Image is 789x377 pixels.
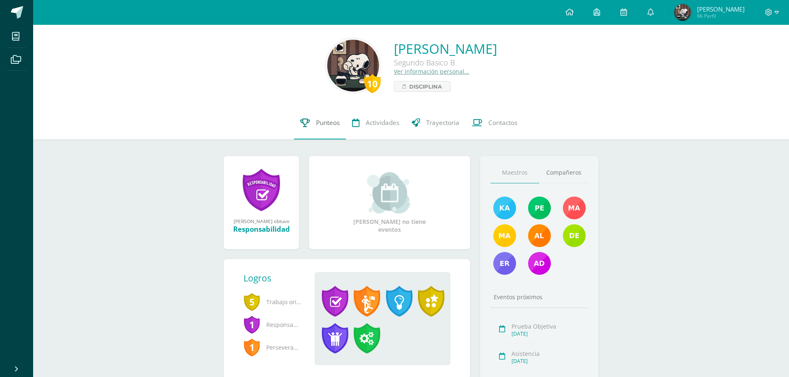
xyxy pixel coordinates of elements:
[244,272,308,284] div: Logros
[493,197,516,219] img: 1c285e60f6ff79110def83009e9e501a.png
[244,338,260,357] span: 1
[294,106,346,139] a: Punteos
[512,322,586,330] div: Prueba Objetiva
[394,67,469,75] a: Ver información personal...
[409,82,442,91] span: Disciplina
[405,106,466,139] a: Trayectoria
[244,291,302,313] span: Trabajo original
[528,197,551,219] img: 15fb5835aaf1d8aa0909c044d1811af8.png
[512,350,586,358] div: Asistencia
[697,12,745,19] span: Mi Perfil
[674,4,691,21] img: 5116a5122174d5d7d94f330787f2560a.png
[244,313,302,336] span: Responsabilidad
[528,252,551,275] img: 5b8d7d9bbaffbb1a03aab001d6a9fc01.png
[327,40,379,91] img: 3c414199da6297ef97d303efc19306c9.png
[697,5,745,13] span: [PERSON_NAME]
[394,40,497,58] a: [PERSON_NAME]
[244,315,260,334] span: 1
[512,358,586,365] div: [DATE]
[490,293,588,301] div: Eventos próximos
[426,118,459,127] span: Trayectoria
[394,58,497,67] div: Segundo Basico B
[232,224,291,234] div: Responsabilidad
[244,292,260,311] span: 5
[394,81,451,92] a: Disciplina
[493,224,516,247] img: f5bcdfe112135d8e2907dab10a7547e4.png
[488,118,517,127] span: Contactos
[512,330,586,337] div: [DATE]
[493,252,516,275] img: 3b51858fa93919ca30eb1aad2d2e7161.png
[316,118,340,127] span: Punteos
[348,172,431,233] div: [PERSON_NAME] no tiene eventos
[563,197,586,219] img: c020eebe47570ddd332f87e65077e1d5.png
[244,336,302,359] span: Perseverancia
[539,162,588,183] a: Compañeros
[528,224,551,247] img: d015825c49c7989f71d1fd9a85bb1a15.png
[466,106,524,139] a: Contactos
[490,162,539,183] a: Maestros
[346,106,405,139] a: Actividades
[364,74,381,93] div: 10
[366,118,399,127] span: Actividades
[232,218,291,224] div: [PERSON_NAME] obtuvo
[367,172,412,214] img: event_small.png
[563,224,586,247] img: 13db4c08e544ead93a1678712b735bab.png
